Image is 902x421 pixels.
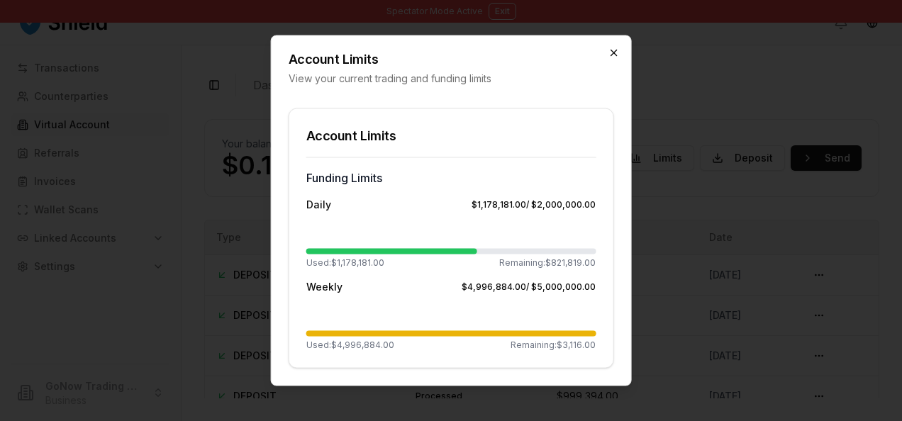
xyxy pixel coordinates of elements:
p: View your current trading and funding limits [289,72,614,86]
div: Account Limits [306,126,596,146]
span: Remaining: $821,819.00 [499,257,596,269]
div: $1,178,181.00 / $2,000,000.00 [472,199,596,211]
span: Used: $1,178,181.00 [306,257,384,269]
span: Weekly [306,280,343,294]
span: Daily [306,198,331,212]
h2: Account Limits [289,53,614,66]
span: Used: $4,996,884.00 [306,339,394,351]
h3: Funding Limits [306,169,596,186]
span: Remaining: $3,116.00 [511,339,596,351]
div: $4,996,884.00 / $5,000,000.00 [462,281,596,293]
